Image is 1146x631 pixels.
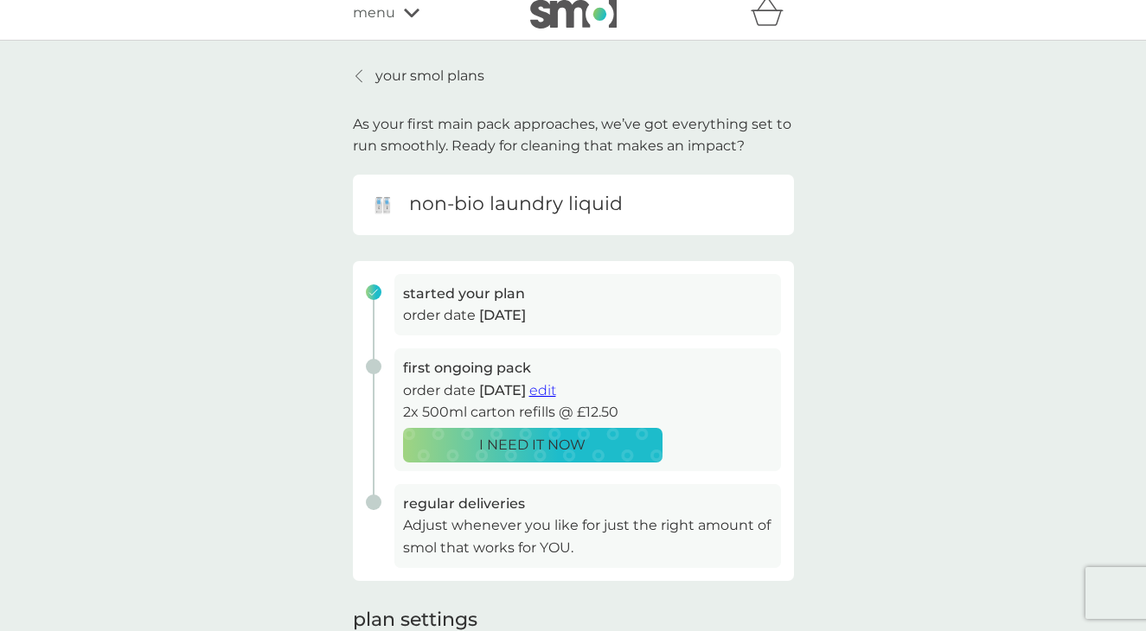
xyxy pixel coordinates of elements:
h3: started your plan [403,283,772,305]
button: I NEED IT NOW [403,428,663,462]
span: [DATE] [479,382,526,398]
p: your smol plans [375,65,484,87]
span: edit [529,382,556,398]
h3: regular deliveries [403,493,772,515]
img: non-bio laundry liquid [366,188,400,222]
h3: first ongoing pack [403,357,772,379]
p: order date [403,379,772,402]
p: order date [403,304,772,327]
button: edit [529,379,556,402]
p: 2x 500ml carton refills @ £12.50 [403,401,772,424]
p: As your first main pack approaches, we’ve got everything set to run smoothly. Ready for cleaning ... [353,113,794,157]
span: [DATE] [479,307,526,323]
h6: non-bio laundry liquid [409,191,623,218]
a: your smol plans [353,65,484,87]
p: Adjust whenever you like for just the right amount of smol that works for YOU. [403,514,772,558]
p: I NEED IT NOW [479,434,586,456]
span: menu [353,2,395,24]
